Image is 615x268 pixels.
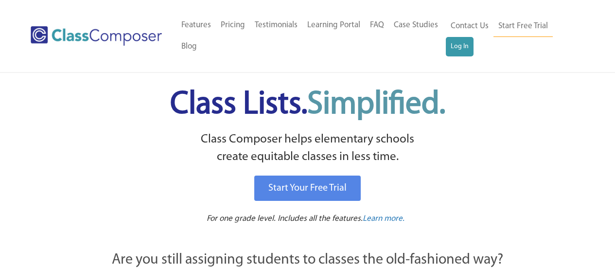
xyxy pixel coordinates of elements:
[250,15,302,36] a: Testimonials
[365,15,389,36] a: FAQ
[446,37,474,56] a: Log In
[268,183,347,193] span: Start Your Free Trial
[216,15,250,36] a: Pricing
[389,15,443,36] a: Case Studies
[176,36,202,57] a: Blog
[446,16,577,56] nav: Header Menu
[446,16,493,37] a: Contact Us
[363,214,404,223] span: Learn more.
[363,213,404,225] a: Learn more.
[170,89,445,121] span: Class Lists.
[302,15,365,36] a: Learning Portal
[493,16,553,37] a: Start Free Trial
[254,176,361,201] a: Start Your Free Trial
[176,15,446,57] nav: Header Menu
[31,26,162,46] img: Class Composer
[307,89,445,121] span: Simplified.
[176,15,216,36] a: Features
[207,214,363,223] span: For one grade level. Includes all the features.
[58,131,557,166] p: Class Composer helps elementary schools create equitable classes in less time.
